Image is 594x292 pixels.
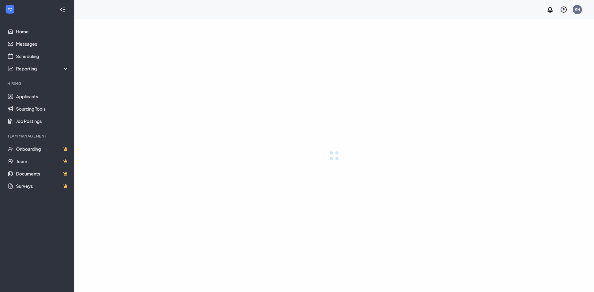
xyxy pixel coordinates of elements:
[546,6,554,13] svg: Notifications
[16,167,69,180] a: DocumentsCrown
[560,6,567,13] svg: QuestionInfo
[16,155,69,167] a: TeamCrown
[16,66,69,72] div: Reporting
[60,6,66,13] svg: Collapse
[7,133,68,139] div: Team Management
[7,6,13,12] svg: WorkstreamLogo
[16,50,69,62] a: Scheduling
[7,81,68,86] div: Hiring
[7,66,14,72] svg: Analysis
[16,103,69,115] a: Sourcing Tools
[16,38,69,50] a: Messages
[16,180,69,192] a: SurveysCrown
[16,143,69,155] a: OnboardingCrown
[575,7,580,12] div: KH
[16,90,69,103] a: Applicants
[16,25,69,38] a: Home
[16,115,69,127] a: Job Postings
